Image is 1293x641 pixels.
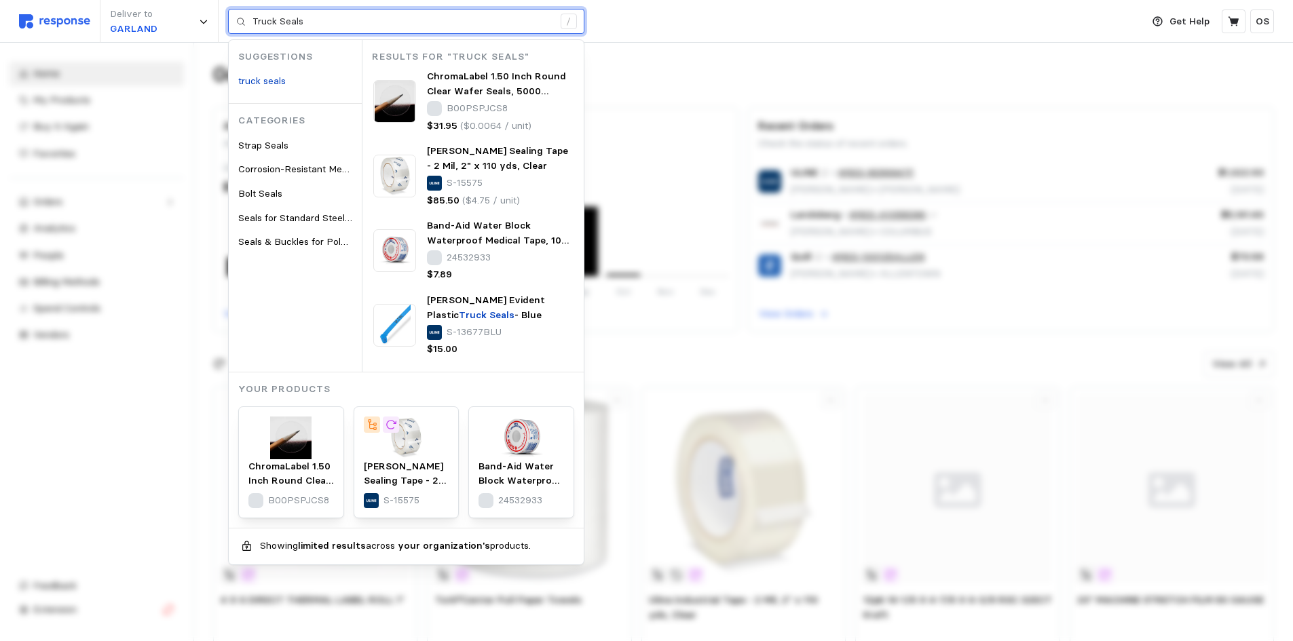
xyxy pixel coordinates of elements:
p: Get Help [1169,14,1210,29]
span: [PERSON_NAME] Evident Plastic [427,294,545,321]
p: S-15575 [447,176,483,191]
span: ChromaLabel 1.50 Inch Round Clear Wafer Seals, 5000 Stickers per Roll, Non Perforated [427,70,566,126]
span: Band-Aid Water Block Waterproof Medical Tape, 10 yards (117121) [479,460,563,516]
p: $85.50 [427,193,460,208]
span: Seals & Buckles for Polypropylene Strapping [238,235,436,248]
span: - Blue [514,309,542,321]
span: Bolt Seals [238,187,282,199]
p: $7.89 [427,267,452,282]
p: 24532933 [447,250,491,265]
p: Your Products [238,382,584,397]
img: 81fatY3PXIL.__AC_SX300_SY300_QL70_FMwebp_.jpg [373,80,416,123]
img: S-15575 [373,155,416,197]
p: S-15575 [383,493,419,508]
p: S-13677BLU [447,325,502,340]
img: D4F6C692-3E69-474E-8C12B5D8DEDCC4C0_sc7 [479,416,564,459]
p: GARLAND [110,22,157,37]
p: ($0.0064 / unit) [460,119,531,134]
mark: truck seals [238,75,286,87]
span: Corrosion-Resistant Metal-Deck Platform Trucks [238,163,453,175]
img: D4F6C692-3E69-474E-8C12B5D8DEDCC4C0_sc7 [373,229,416,272]
p: 24532933 [498,493,542,508]
p: Showing across products. [260,539,531,553]
p: Categories [238,113,362,128]
p: B00PSPJCS8 [447,101,508,116]
p: $15.00 [427,342,457,357]
input: Search for a product name or SKU [252,9,553,34]
button: Get Help [1144,9,1218,35]
img: 81fatY3PXIL.__AC_SX300_SY300_QL70_FMwebp_.jpg [248,416,334,459]
p: Results for "Truck Seals" [372,50,584,64]
span: Seals for Standard Steel Strapping [238,212,390,224]
span: ChromaLabel 1.50 Inch Round Clear Wafer Seals, 5000 Stickers per Roll, Non Perforated [248,460,333,545]
p: B00PSPJCS8 [268,493,329,508]
b: limited results [298,539,366,551]
img: S-15575 [364,416,449,459]
p: Suggestions [238,50,362,64]
p: Deliver to [110,7,157,22]
b: your organization's [398,539,490,551]
img: S-13677BLU [373,304,416,347]
span: [PERSON_NAME] Sealing Tape - 2 Mil, 2" x 110 yds, Clear [427,144,568,172]
mark: Truck Seals [459,309,514,321]
button: OS [1250,9,1274,33]
span: Strap Seals [238,139,288,151]
span: [PERSON_NAME] Sealing Tape - 2 Mil, 2" x 110 yds, Clear [364,460,446,516]
p: ($4.75 / unit) [462,193,520,208]
span: Band-Aid Water Block Waterproof Medical Tape, 10 yards (117121) [427,219,569,260]
p: OS [1256,14,1269,29]
div: / [561,14,577,30]
img: svg%3e [19,14,90,28]
p: $31.95 [427,119,457,134]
